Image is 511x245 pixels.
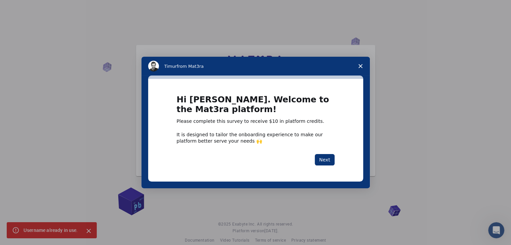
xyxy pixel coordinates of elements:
[148,61,159,71] img: Profile image for Timur
[13,5,38,11] span: Support
[177,118,335,125] div: Please complete this survey to receive $10 in platform credits.
[315,154,335,165] button: Next
[177,95,335,118] h1: Hi [PERSON_NAME]. Welcome to the Mat3ra platform!
[351,57,370,76] span: Close survey
[177,64,204,69] span: from Mat3ra
[164,64,177,69] span: Timur
[177,132,335,144] div: It is designed to tailor the onboarding experience to make our platform better serve your needs 🙌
